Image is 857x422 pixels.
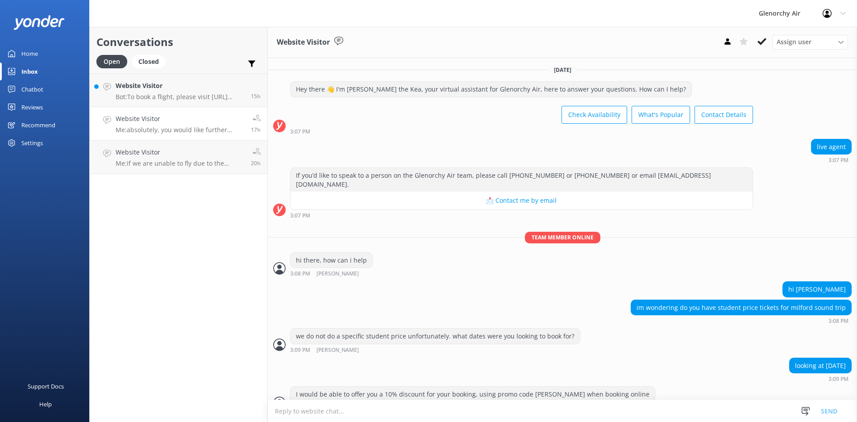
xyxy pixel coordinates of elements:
[13,15,65,30] img: yonder-white-logo.png
[21,45,38,63] div: Home
[828,318,849,324] strong: 3:08 PM
[290,129,310,134] strong: 3:07 PM
[21,98,43,116] div: Reviews
[116,126,244,134] p: Me: absolutely, you would like further information on a charter? I can definitely send you an email
[21,134,43,152] div: Settings
[290,271,310,277] strong: 3:08 PM
[90,107,267,141] a: Website VisitorMe:absolutely, you would like further information on a charter? I can definitely s...
[39,395,52,413] div: Help
[90,74,267,107] a: Website VisitorBot:To book a flight, please visit [URL][DOMAIN_NAME] to view live availability an...
[291,192,753,209] button: 📩 Contact me by email
[290,347,310,353] strong: 3:09 PM
[21,80,43,98] div: Chatbot
[290,213,310,218] strong: 3:07 PM
[251,92,261,100] span: Aug 21 2025 05:40pm (UTC +12:00) Pacific/Auckland
[291,82,691,97] div: Hey there 👋 I'm [PERSON_NAME] the Kea, your virtual assistant for Glenorchy Air, here to answer y...
[116,147,244,157] h4: Website Visitor
[116,81,244,91] h4: Website Visitor
[549,66,577,74] span: [DATE]
[116,93,244,101] p: Bot: To book a flight, please visit [URL][DOMAIN_NAME] to view live availability and make your bo...
[316,271,359,277] span: [PERSON_NAME]
[132,55,166,68] div: Closed
[96,56,132,66] a: Open
[789,376,852,382] div: Aug 21 2025 03:09pm (UTC +12:00) Pacific/Auckland
[96,55,127,68] div: Open
[251,126,261,134] span: Aug 21 2025 03:27pm (UTC +12:00) Pacific/Auckland
[96,33,261,50] h2: Conversations
[290,347,580,353] div: Aug 21 2025 03:09pm (UTC +12:00) Pacific/Auckland
[291,168,753,192] div: If you’d like to speak to a person on the Glenorchy Air team, please call [PHONE_NUMBER] or [PHON...
[811,157,852,163] div: Aug 21 2025 03:07pm (UTC +12:00) Pacific/Auckland
[251,159,261,167] span: Aug 21 2025 12:54pm (UTC +12:00) Pacific/Auckland
[28,377,64,395] div: Support Docs
[790,358,851,373] div: looking at [DATE]
[783,282,851,297] div: hi [PERSON_NAME]
[290,270,388,277] div: Aug 21 2025 03:08pm (UTC +12:00) Pacific/Auckland
[631,318,852,324] div: Aug 21 2025 03:08pm (UTC +12:00) Pacific/Auckland
[291,387,655,402] div: I would be able to offer you a 10% discount for your booking, using promo code [PERSON_NAME] when...
[132,56,170,66] a: Closed
[695,106,753,124] button: Contact Details
[21,63,38,80] div: Inbox
[116,114,244,124] h4: Website Visitor
[90,141,267,174] a: Website VisitorMe:if we are unable to fly due to the weather conditions, you will be refunded the...
[290,212,753,218] div: Aug 21 2025 03:07pm (UTC +12:00) Pacific/Auckland
[21,116,55,134] div: Recommend
[291,329,580,344] div: we do not do a specific student price unfortunately. what dates were you looking to book for?
[290,128,753,134] div: Aug 21 2025 03:07pm (UTC +12:00) Pacific/Auckland
[562,106,627,124] button: Check Availability
[811,139,851,155] div: live agent
[828,376,849,382] strong: 3:09 PM
[828,158,849,163] strong: 3:07 PM
[277,37,330,48] h3: Website Visitor
[777,37,811,47] span: Assign user
[116,159,244,167] p: Me: if we are unable to fly due to the weather conditions, you will be refunded the flight portio...
[291,253,372,268] div: hi there, how can i help
[632,106,690,124] button: What's Popular
[525,232,600,243] span: Team member online
[316,347,359,353] span: [PERSON_NAME]
[631,300,851,315] div: im wondering do you have student price tickets for milford sound trip
[772,35,848,49] div: Assign User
